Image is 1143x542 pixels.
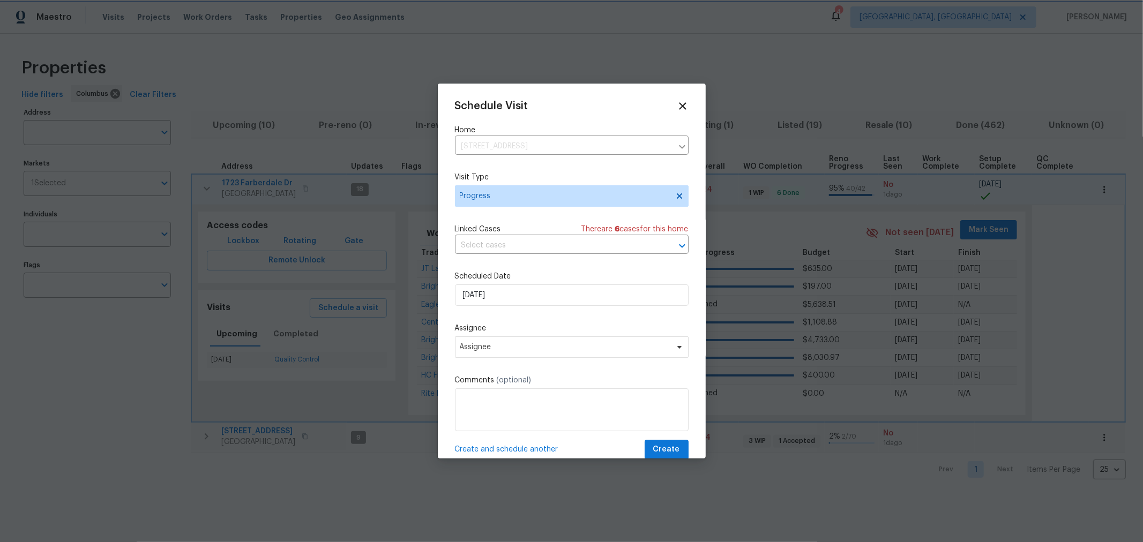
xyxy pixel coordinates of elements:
[455,271,689,282] label: Scheduled Date
[677,100,689,112] span: Close
[460,191,668,201] span: Progress
[645,440,689,460] button: Create
[455,237,659,254] input: Select cases
[460,343,670,351] span: Assignee
[455,284,689,306] input: M/D/YYYY
[675,238,690,253] button: Open
[455,375,689,386] label: Comments
[455,323,689,334] label: Assignee
[653,443,680,456] span: Create
[455,444,558,455] span: Create and schedule another
[455,172,689,183] label: Visit Type
[455,125,689,135] label: Home
[615,225,620,233] span: 6
[455,138,673,155] input: Enter in an address
[581,224,689,235] span: There are case s for this home
[455,101,528,111] span: Schedule Visit
[497,377,532,384] span: (optional)
[455,224,501,235] span: Linked Cases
